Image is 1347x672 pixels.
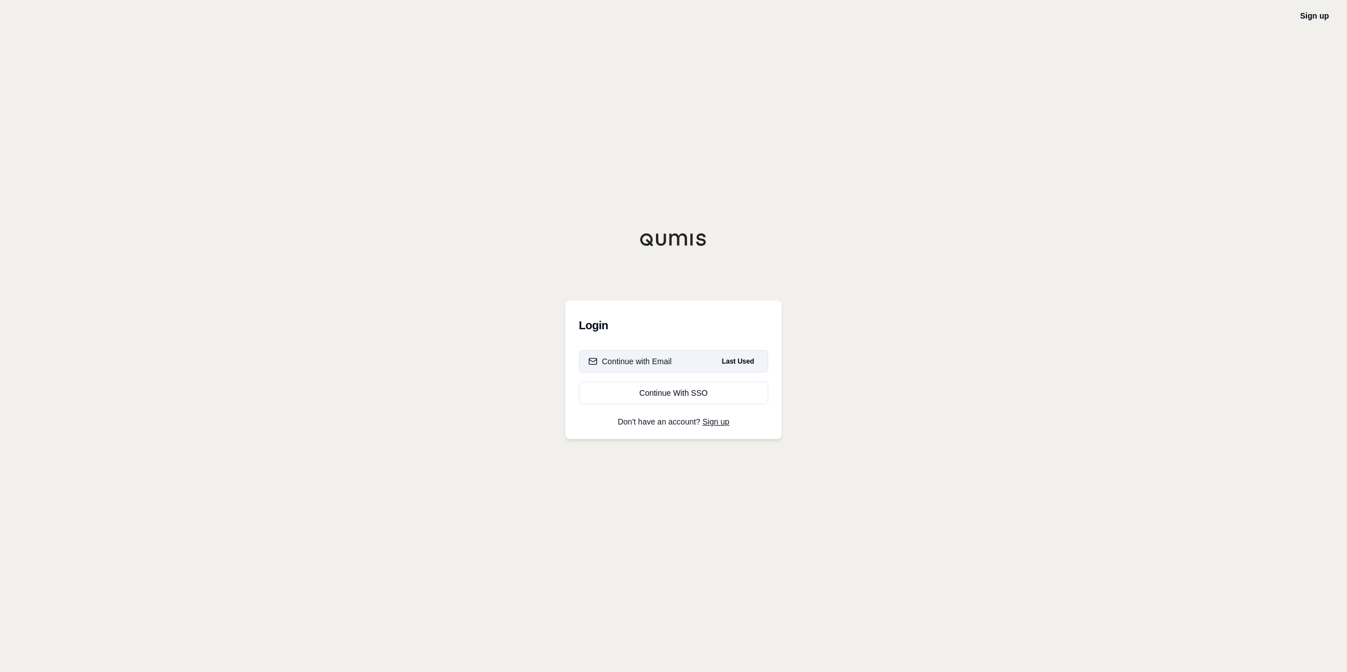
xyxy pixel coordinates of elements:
[579,382,768,404] a: Continue With SSO
[579,350,768,373] button: Continue with EmailLast Used
[579,314,768,337] h3: Login
[588,387,759,399] div: Continue With SSO
[579,418,768,426] p: Don't have an account?
[1300,11,1329,20] a: Sign up
[717,355,759,368] span: Last Used
[703,417,729,426] a: Sign up
[640,233,707,246] img: Qumis
[588,356,672,367] div: Continue with Email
